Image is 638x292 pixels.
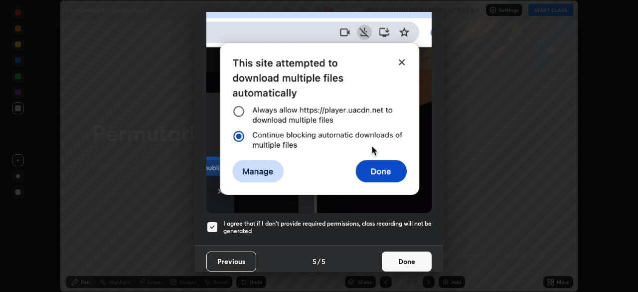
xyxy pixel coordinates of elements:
h4: 5 [321,256,325,267]
button: Done [382,252,432,272]
h4: / [318,256,320,267]
h5: I agree that if I don't provide required permissions, class recording will not be generated [223,220,432,235]
h4: 5 [313,256,317,267]
button: Previous [206,252,256,272]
